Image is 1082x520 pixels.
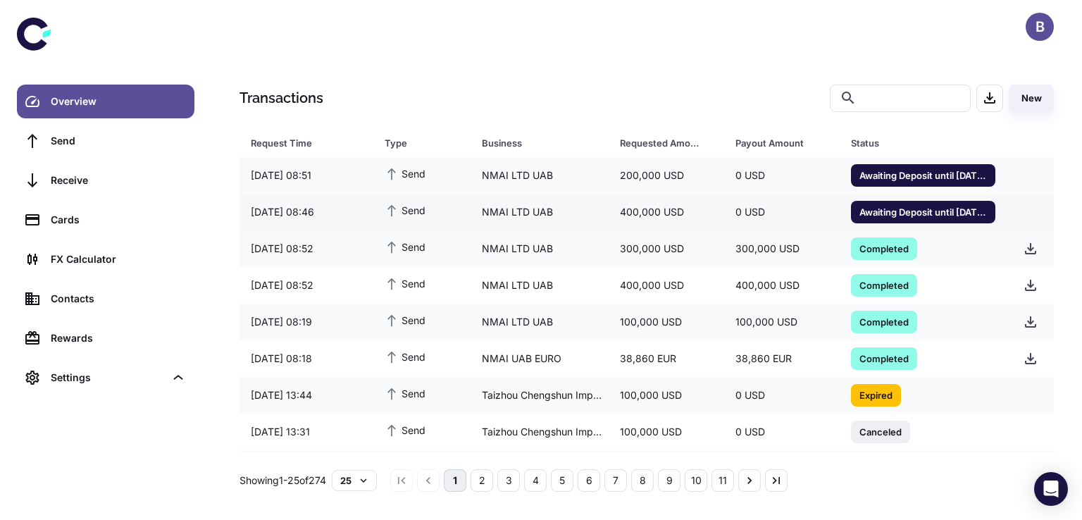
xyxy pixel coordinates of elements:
div: [DATE] 08:19 [240,309,373,335]
div: Type [385,133,447,153]
div: 38,860 EUR [724,345,840,372]
div: Contacts [51,291,186,307]
a: Rewards [17,321,194,355]
button: New [1009,85,1054,112]
span: Send [385,349,425,364]
span: Completed [851,351,917,365]
div: Cards [51,212,186,228]
div: 300,000 USD [724,235,840,262]
div: 0 USD [724,382,840,409]
span: Send [385,312,425,328]
div: 38,860 EUR [609,345,724,372]
span: Canceled [851,424,910,438]
button: Go to last page [765,469,788,492]
div: NMAI LTD UAB [471,235,609,262]
button: page 1 [444,469,466,492]
div: NMAI LTD UAB [471,272,609,299]
span: Expired [851,388,901,402]
span: Send [385,202,425,218]
h1: Transactions [240,87,323,109]
div: Taizhou Chengshun Import And Export [DOMAIN_NAME] [471,382,609,409]
a: Receive [17,163,194,197]
div: Open Intercom Messenger [1034,472,1068,506]
span: Send [385,422,425,438]
button: Go to next page [738,469,761,492]
div: [DATE] 08:52 [240,235,373,262]
div: 100,000 USD [609,419,724,445]
div: Requested Amount [620,133,700,153]
span: Send [385,276,425,291]
div: Taizhou Chengshun Import And Export [DOMAIN_NAME] [471,419,609,445]
button: Go to page 5 [551,469,573,492]
div: Status [851,133,977,153]
span: Send [385,239,425,254]
a: Cards [17,203,194,237]
div: Send [51,133,186,149]
span: Completed [851,314,917,328]
span: Awaiting Deposit until [DATE] 11:50 [851,204,995,218]
button: Go to page 3 [497,469,520,492]
button: Go to page 6 [578,469,600,492]
div: [DATE] 13:44 [240,382,373,409]
div: 400,000 USD [609,272,724,299]
div: NMAI LTD UAB [471,199,609,225]
span: Requested Amount [620,133,719,153]
span: Completed [851,278,917,292]
span: Send [385,166,425,181]
div: NMAI LTD UAB [471,309,609,335]
div: 100,000 USD [724,309,840,335]
div: Payout Amount [735,133,816,153]
div: [DATE] 08:51 [240,162,373,189]
a: Overview [17,85,194,118]
button: Go to page 10 [685,469,707,492]
a: FX Calculator [17,242,194,276]
div: 400,000 USD [609,199,724,225]
div: 200,000 USD [609,162,724,189]
div: 100,000 USD [609,309,724,335]
a: Send [17,124,194,158]
nav: pagination navigation [388,469,790,492]
div: Settings [17,361,194,395]
span: Request Time [251,133,368,153]
button: Go to page 8 [631,469,654,492]
button: 25 [332,470,377,491]
div: [DATE] 13:31 [240,419,373,445]
button: Go to page 11 [711,469,734,492]
div: 400,000 USD [724,272,840,299]
div: [DATE] 08:46 [240,199,373,225]
span: Status [851,133,995,153]
div: 300,000 USD [609,235,724,262]
p: Showing 1-25 of 274 [240,473,326,488]
div: NMAI UAB EURO [471,345,609,372]
span: Type [385,133,465,153]
div: 0 USD [724,162,840,189]
span: Payout Amount [735,133,834,153]
div: Receive [51,173,186,188]
div: 0 USD [724,199,840,225]
button: Go to page 9 [658,469,680,492]
button: B [1026,13,1054,41]
button: Go to page 2 [471,469,493,492]
a: Contacts [17,282,194,316]
span: Completed [851,241,917,255]
div: [DATE] 08:18 [240,345,373,372]
span: Send [385,385,425,401]
div: NMAI LTD UAB [471,162,609,189]
div: Overview [51,94,186,109]
span: Awaiting Deposit until [DATE] 11:59 [851,168,995,182]
button: Go to page 4 [524,469,547,492]
div: Rewards [51,330,186,346]
div: 0 USD [724,419,840,445]
div: FX Calculator [51,252,186,267]
div: [DATE] 08:52 [240,272,373,299]
div: 100,000 USD [609,382,724,409]
div: Settings [51,370,165,385]
div: Request Time [251,133,349,153]
button: Go to page 7 [604,469,627,492]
